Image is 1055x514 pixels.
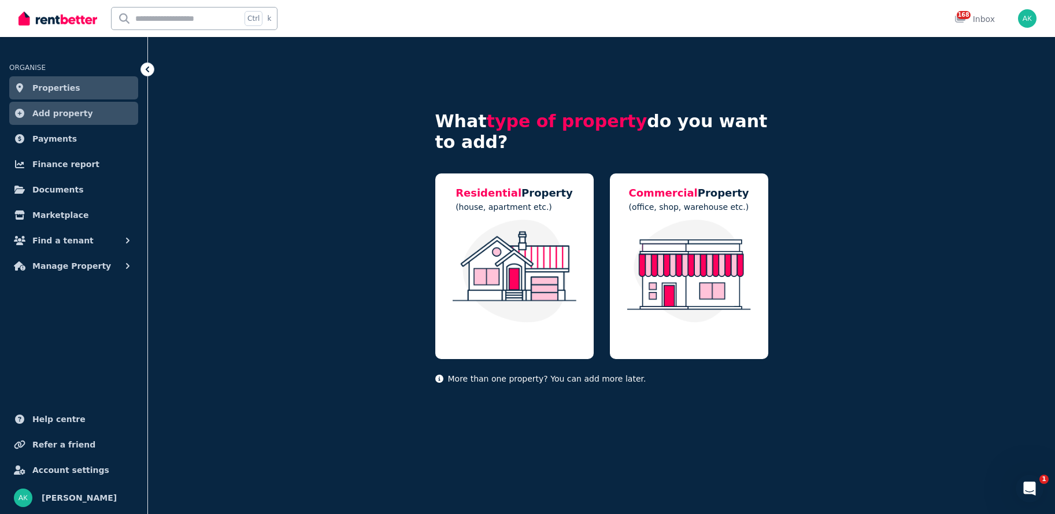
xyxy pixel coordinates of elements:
span: Documents [32,183,84,197]
a: Documents [9,178,138,201]
a: Account settings [9,458,138,482]
span: Payments [32,132,77,146]
span: type of property [487,111,647,131]
img: Ashwin Kumar [14,489,32,507]
span: 168 [957,11,971,19]
img: Commercial Property [621,220,757,323]
p: (office, shop, warehouse etc.) [628,201,749,213]
span: Ctrl [245,11,262,26]
a: Finance report [9,153,138,176]
span: Help centre [32,412,86,426]
h5: Property [456,185,573,201]
p: More than one property? You can add more later. [435,373,768,384]
span: Manage Property [32,259,111,273]
button: Find a tenant [9,229,138,252]
span: Add property [32,106,93,120]
span: Residential [456,187,521,199]
img: Residential Property [447,220,582,323]
span: Find a tenant [32,234,94,247]
h4: What do you want to add? [435,111,768,153]
span: [PERSON_NAME] [42,491,117,505]
span: 1 [1039,475,1049,484]
span: Finance report [32,157,99,171]
span: Marketplace [32,208,88,222]
img: RentBetter [18,10,97,27]
img: Ashwin Kumar [1018,9,1037,28]
a: Help centre [9,408,138,431]
button: Manage Property [9,254,138,278]
a: Marketplace [9,204,138,227]
p: (house, apartment etc.) [456,201,573,213]
span: Properties [32,81,80,95]
span: k [267,14,271,23]
span: Refer a friend [32,438,95,452]
span: Account settings [32,463,109,477]
a: Payments [9,127,138,150]
a: Properties [9,76,138,99]
span: Commercial [628,187,697,199]
h5: Property [628,185,749,201]
a: Add property [9,102,138,125]
div: Inbox [954,13,995,25]
span: ORGANISE [9,64,46,72]
a: Refer a friend [9,433,138,456]
iframe: Intercom live chat [1016,475,1043,502]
